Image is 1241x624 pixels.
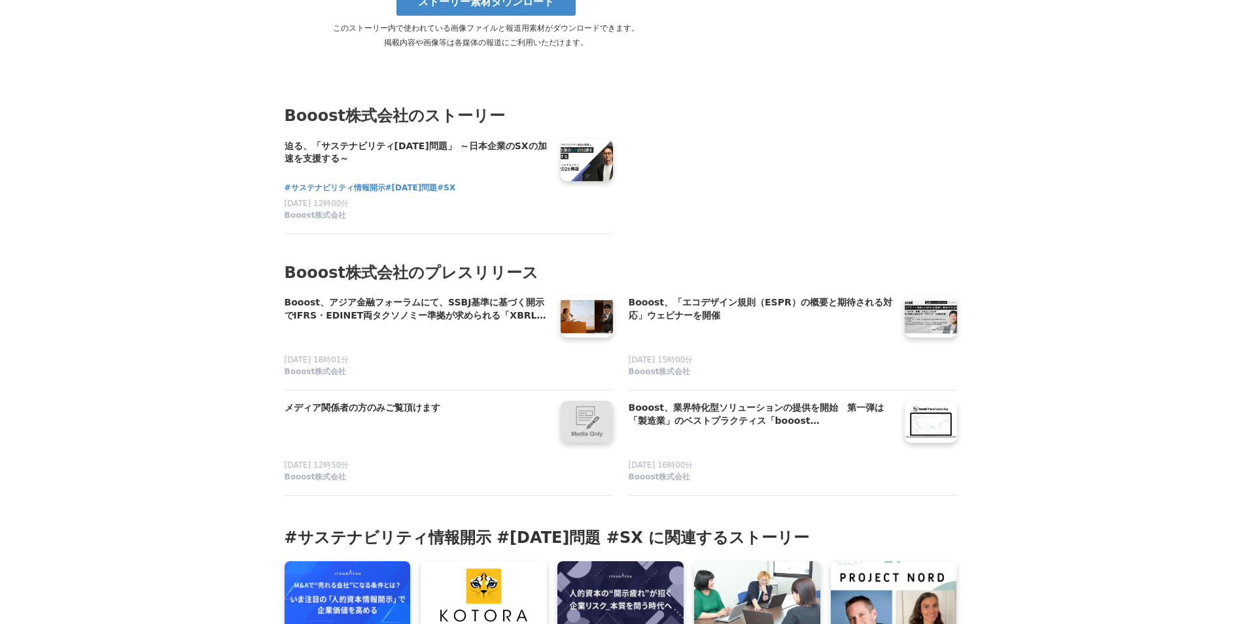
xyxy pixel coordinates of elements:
span: [DATE] 12時00分 [285,199,349,208]
p: このストーリー内で使われている画像ファイルと報道用素材がダウンロードできます。 掲載内容や画像等は各媒体の報道にご利用いただけます。 [274,21,698,50]
span: Booost株式会社 [629,366,691,377]
span: [DATE] 16時00分 [629,460,693,470]
span: [DATE] 12時50分 [285,460,349,470]
h3: Booost株式会社のストーリー [285,103,957,128]
a: Booost、アジア金融フォーラムにて、SSBJ基準に基づく開示でIFRS・EDINET両タクソノミー準拠が求められる「XBRL」の活用について発表 [285,296,550,323]
span: Booost株式会社 [285,366,347,377]
a: Booost株式会社 [285,210,550,223]
a: Booost株式会社 [629,366,894,379]
h4: 迫る、「サステナビリティ[DATE]問題」 ～日本企業のSXの加速を支援する～ [285,139,550,166]
span: [DATE] 15時00分 [629,355,693,364]
span: [DATE] 18時01分 [285,355,349,364]
a: メディア関係者の方のみご覧頂けます [285,401,550,428]
a: 迫る、「サステナビリティ[DATE]問題」 ～日本企業のSXの加速を支援する～ [285,139,550,167]
span: Booost株式会社 [285,472,347,483]
a: #[DATE]問題 [385,182,438,194]
a: Booost、「エコデザイン規則（ESPR）の概要と期待される対応」ウェビナーを開催 [629,296,894,323]
a: #SX [437,182,455,194]
h2: Booost株式会社のプレスリリース [285,260,957,285]
h3: #サステナビリティ情報開示 #[DATE]問題 #SX に関連するストーリー [285,527,957,548]
span: Booost株式会社 [285,210,347,221]
span: Booost株式会社 [629,472,691,483]
a: Booost株式会社 [629,472,894,485]
h4: メディア関係者の方のみご覧頂けます [285,401,550,415]
h4: Booost、業界特化型ソリューションの提供を開始 第一弾は「製造業」のベストプラクティス「booost Manufacturing」 [629,401,894,428]
a: #サステナビリティ情報開示 [285,182,385,194]
a: Booost株式会社 [285,472,550,485]
a: Booost株式会社 [285,366,550,379]
a: Booost、業界特化型ソリューションの提供を開始 第一弾は「製造業」のベストプラクティス「booost Manufacturing」 [629,401,894,428]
